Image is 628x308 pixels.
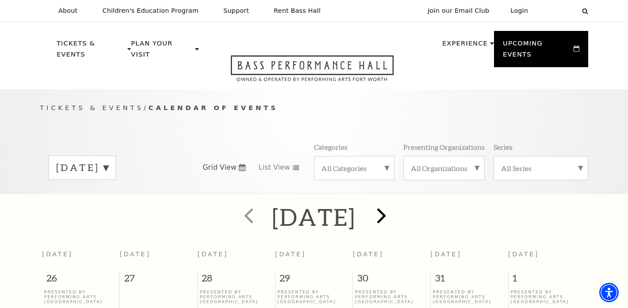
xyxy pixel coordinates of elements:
label: All Series [501,164,581,173]
span: [DATE] [508,251,539,258]
span: Grid View [203,163,237,172]
label: [DATE] [56,161,108,175]
span: 1 [509,271,586,289]
span: [DATE] [197,251,228,258]
span: 27 [120,271,197,289]
p: Presented By Performing Arts [GEOGRAPHIC_DATA] [510,289,584,304]
h2: [DATE] [272,203,356,231]
p: Support [223,7,249,15]
p: Experience [442,38,488,54]
span: [DATE] [42,251,73,258]
span: 29 [276,271,353,289]
p: Presented By Performing Arts [GEOGRAPHIC_DATA] [277,289,350,304]
p: Children's Education Program [102,7,199,15]
p: Tickets & Events [57,38,125,65]
span: Tickets & Events [40,104,144,111]
p: Presented By Performing Arts [GEOGRAPHIC_DATA] [433,289,506,304]
p: Presented By Performing Arts [GEOGRAPHIC_DATA] [44,289,118,304]
span: Calendar of Events [149,104,278,111]
span: 31 [431,271,508,289]
p: Upcoming Events [503,38,571,65]
p: Presenting Organizations [403,142,485,152]
div: Accessibility Menu [599,283,619,302]
a: Open this option [199,55,425,89]
span: [DATE] [353,251,384,258]
span: 30 [353,271,430,289]
span: [DATE] [120,251,151,258]
button: prev [231,202,264,233]
label: All Categories [322,164,387,173]
span: 28 [198,271,275,289]
p: Presented By Performing Arts [GEOGRAPHIC_DATA] [355,289,428,304]
label: All Organizations [411,164,477,173]
p: Series [494,142,513,152]
button: next [364,202,397,233]
p: / [40,103,588,114]
p: Rent Bass Hall [274,7,321,15]
p: Plan Your Visit [131,38,193,65]
span: [DATE] [275,251,306,258]
p: Categories [314,142,348,152]
p: About [58,7,77,15]
select: Select: [542,7,574,15]
span: 26 [42,271,119,289]
span: [DATE] [431,251,462,258]
span: List View [259,163,290,172]
p: Presented By Performing Arts [GEOGRAPHIC_DATA] [200,289,273,304]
